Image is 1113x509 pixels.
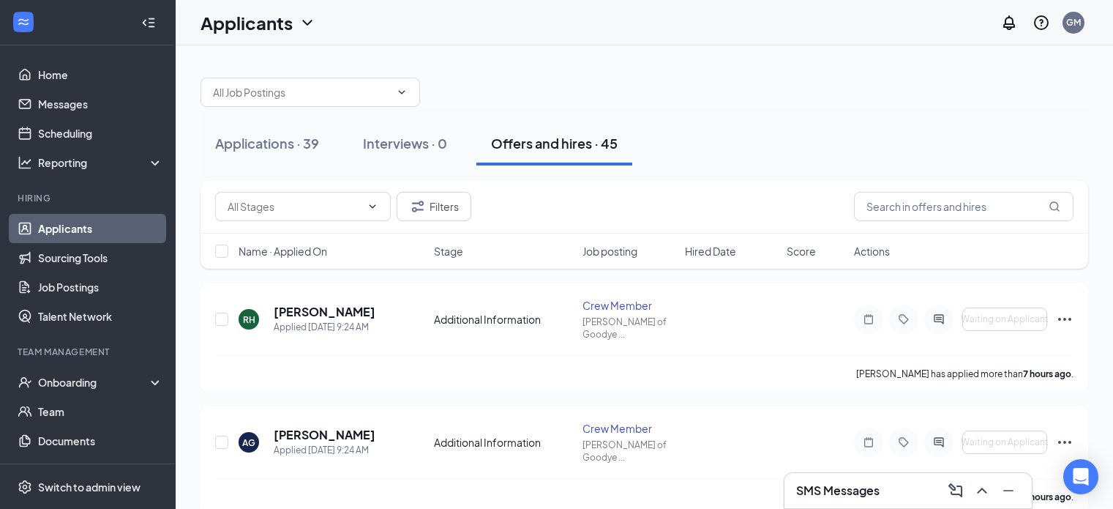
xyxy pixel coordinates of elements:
[962,308,1047,331] button: Waiting on Applicant
[997,479,1020,502] button: Minimize
[1056,311,1073,328] svg: Ellipses
[16,15,31,29] svg: WorkstreamLogo
[970,479,994,502] button: ChevronUp
[1000,482,1017,499] svg: Minimize
[242,436,255,449] div: AG
[434,244,463,259] span: Stage
[201,10,293,35] h1: Applicants
[38,456,163,485] a: Surveys
[38,426,163,456] a: Documents
[1066,16,1081,29] div: GM
[491,134,618,152] div: Offers and hires · 45
[396,86,408,98] svg: ChevronDown
[796,483,880,499] h3: SMS Messages
[434,312,574,327] div: Additional Information
[38,155,164,170] div: Reporting
[38,480,140,494] div: Switch to admin view
[18,480,32,494] svg: Settings
[38,60,163,89] a: Home
[397,192,471,221] button: Filter Filters
[18,375,32,390] svg: UserCheck
[213,84,390,100] input: All Job Postings
[239,244,327,259] span: Name · Applied On
[18,192,160,204] div: Hiring
[1056,434,1073,451] svg: Ellipses
[856,368,1073,380] p: [PERSON_NAME] has applied more than .
[363,134,447,152] div: Interviews · 0
[38,243,163,272] a: Sourcing Tools
[582,421,675,436] div: Crew Member
[860,436,877,448] svg: Note
[1049,201,1060,212] svg: MagnifyingGlass
[38,89,163,119] a: Messages
[38,375,151,390] div: Onboarding
[38,119,163,148] a: Scheduling
[582,316,675,341] div: [PERSON_NAME] of Goodye ...
[962,431,1047,454] button: Waiting on Applicant
[961,314,1049,324] span: Waiting on Applicant
[854,192,1073,221] input: Search in offers and hires
[961,437,1049,447] span: Waiting on Applicant
[895,313,912,325] svg: Tag
[860,313,877,325] svg: Note
[1023,368,1071,379] b: 7 hours ago
[1000,14,1018,31] svg: Notifications
[434,435,574,450] div: Additional Information
[215,134,319,152] div: Applications · 39
[973,482,991,499] svg: ChevronUp
[274,427,375,443] h5: [PERSON_NAME]
[274,304,375,320] h5: [PERSON_NAME]
[299,14,316,31] svg: ChevronDown
[685,244,736,259] span: Hired Date
[38,214,163,243] a: Applicants
[582,244,637,259] span: Job posting
[787,244,816,259] span: Score
[895,436,912,448] svg: Tag
[409,198,427,215] svg: Filter
[38,302,163,331] a: Talent Network
[243,313,255,326] div: RH
[38,397,163,426] a: Team
[274,443,375,458] div: Applied [DATE] 9:24 AM
[930,436,948,448] svg: ActiveChat
[1033,14,1050,31] svg: QuestionInfo
[141,15,156,30] svg: Collapse
[854,244,890,259] span: Actions
[228,198,361,215] input: All Stages
[274,320,375,335] div: Applied [DATE] 9:24 AM
[582,298,675,313] div: Crew Member
[367,201,378,212] svg: ChevronDown
[18,155,32,170] svg: Analysis
[947,482,964,499] svg: ComposeMessage
[944,479,967,502] button: ComposeMessage
[582,439,675,464] div: [PERSON_NAME] of Goodye ...
[18,346,160,358] div: Team Management
[38,272,163,302] a: Job Postings
[1023,491,1071,502] b: 7 hours ago
[930,313,948,325] svg: ActiveChat
[1063,459,1098,494] div: Open Intercom Messenger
